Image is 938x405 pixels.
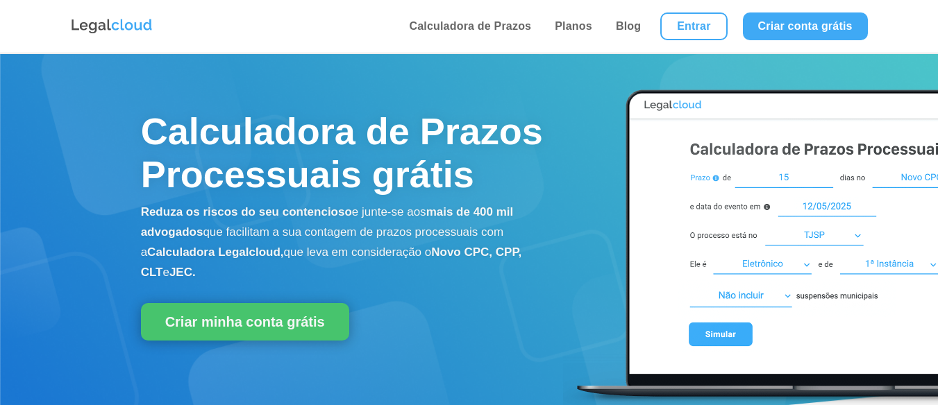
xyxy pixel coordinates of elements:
b: Novo CPC, CPP, CLT [141,245,522,279]
a: Criar minha conta grátis [141,303,349,341]
a: Criar conta grátis [743,12,868,40]
b: JEC. [169,266,196,279]
img: Logo da Legalcloud [70,17,153,35]
b: Calculadora Legalcloud, [147,245,284,259]
b: mais de 400 mil advogados [141,205,514,239]
a: Entrar [660,12,727,40]
b: Reduza os riscos do seu contencioso [141,205,352,218]
p: e junte-se aos que facilitam a sua contagem de prazos processuais com a que leva em consideração o e [141,203,563,282]
span: Calculadora de Prazos Processuais grátis [141,110,543,195]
